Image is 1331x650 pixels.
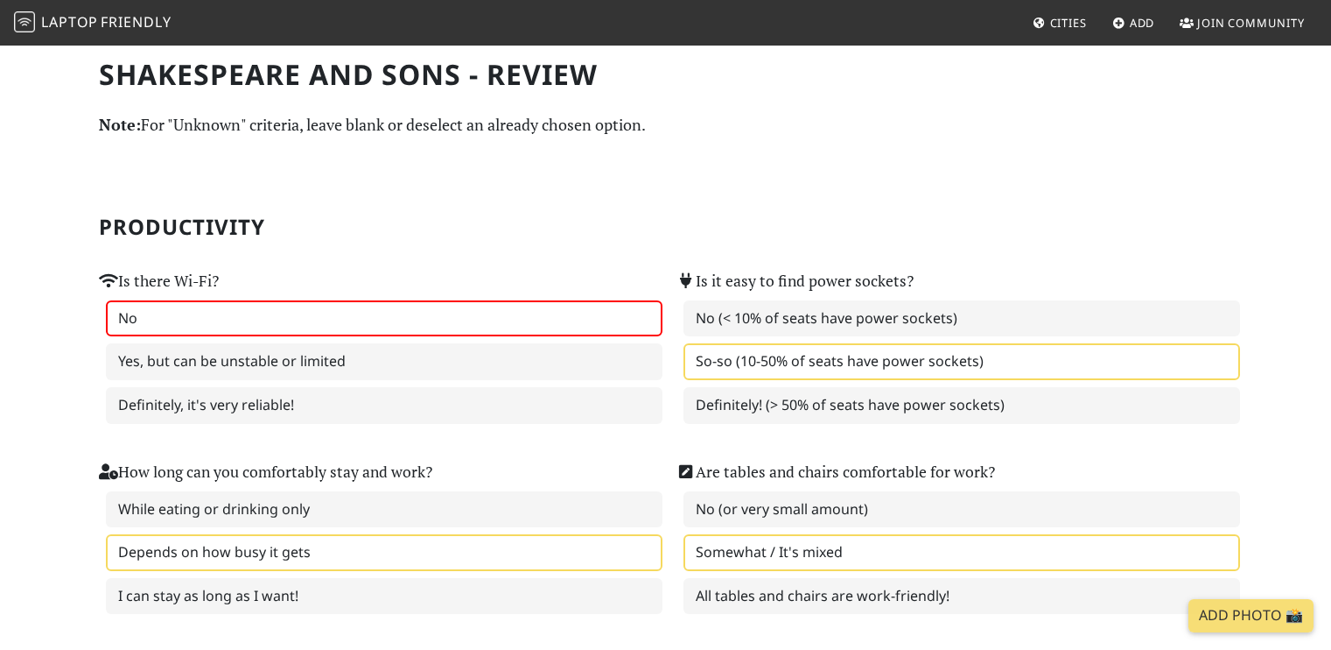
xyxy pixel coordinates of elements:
label: Is it easy to find power sockets? [676,269,914,293]
span: Add [1130,15,1155,31]
span: Cities [1050,15,1087,31]
label: Definitely, it's very reliable! [106,387,662,424]
label: No (< 10% of seats have power sockets) [683,300,1240,337]
label: Depends on how busy it gets [106,534,662,571]
h1: Shakespeare and Sons - Review [99,58,1233,91]
label: No (or very small amount) [683,491,1240,528]
label: Is there Wi-Fi? [99,269,219,293]
label: No [106,300,662,337]
label: How long can you comfortably stay and work? [99,460,432,484]
img: LaptopFriendly [14,11,35,32]
label: While eating or drinking only [106,491,662,528]
label: Somewhat / It's mixed [683,534,1240,571]
a: Add [1105,7,1162,39]
a: Join Community [1173,7,1312,39]
span: Laptop [41,12,98,32]
span: Friendly [101,12,171,32]
label: So-so (10-50% of seats have power sockets) [683,343,1240,380]
strong: Note: [99,114,141,135]
label: Are tables and chairs comfortable for work? [676,460,995,484]
a: LaptopFriendly LaptopFriendly [14,8,172,39]
span: Join Community [1197,15,1305,31]
label: Definitely! (> 50% of seats have power sockets) [683,387,1240,424]
label: Yes, but can be unstable or limited [106,343,662,380]
p: For "Unknown" criteria, leave blank or deselect an already chosen option. [99,112,1233,138]
label: I can stay as long as I want! [106,578,662,615]
h2: Productivity [99,215,1233,240]
a: Add Photo 📸 [1188,599,1313,632]
a: Cities [1026,7,1094,39]
label: All tables and chairs are work-friendly! [683,578,1240,615]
